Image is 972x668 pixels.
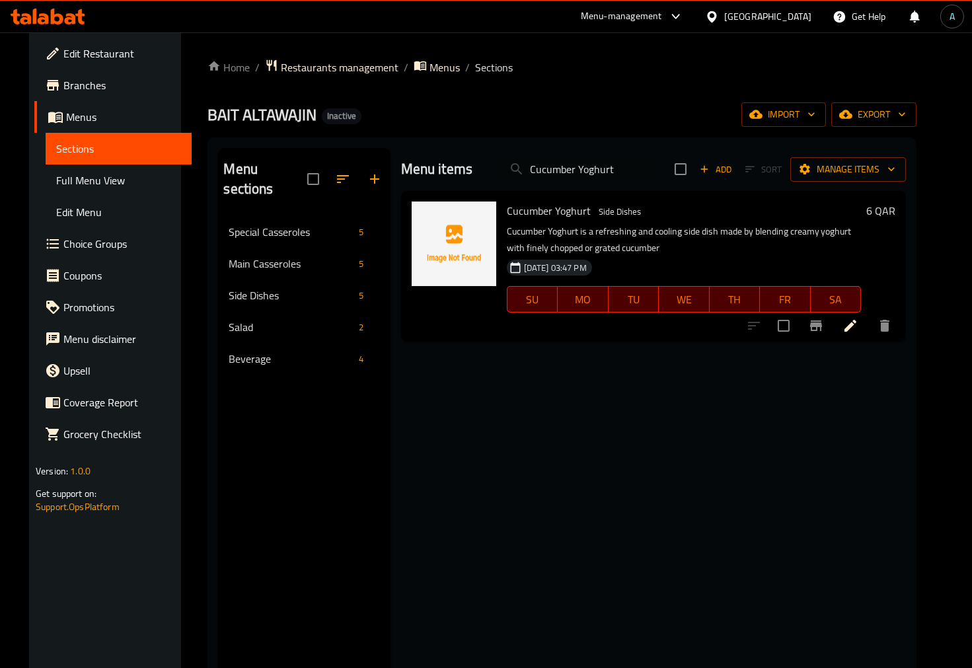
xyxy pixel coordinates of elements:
[34,387,192,418] a: Coverage Report
[741,102,826,127] button: import
[498,158,654,181] input: search
[737,159,790,180] span: Select section first
[414,59,460,76] a: Menus
[70,463,91,480] span: 1.0.0
[866,202,895,220] h6: 6 QAR
[63,331,181,347] span: Menu disclaimer
[56,141,181,157] span: Sections
[609,286,659,313] button: TU
[752,106,815,123] span: import
[842,318,858,334] a: Edit menu item
[430,59,460,75] span: Menus
[229,351,354,367] span: Beverage
[354,353,369,365] span: 4
[667,155,694,183] span: Select section
[34,291,192,323] a: Promotions
[816,290,856,309] span: SA
[698,162,733,177] span: Add
[354,321,369,334] span: 2
[255,59,260,75] li: /
[63,77,181,93] span: Branches
[715,290,755,309] span: TH
[581,9,662,24] div: Menu-management
[475,59,513,75] span: Sections
[34,228,192,260] a: Choice Groups
[66,109,181,125] span: Menus
[46,165,192,196] a: Full Menu View
[950,9,955,24] span: A
[229,224,354,240] span: Special Casseroles
[694,159,737,180] button: Add
[36,485,96,502] span: Get support on:
[63,236,181,252] span: Choice Groups
[664,290,704,309] span: WE
[63,363,181,379] span: Upsell
[354,289,369,302] span: 5
[218,216,390,248] div: Special Casseroles5
[593,204,646,219] span: Side Dishes
[56,204,181,220] span: Edit Menu
[63,426,181,442] span: Grocery Checklist
[218,343,390,375] div: Beverage4
[46,196,192,228] a: Edit Menu
[229,319,354,335] span: Salad
[831,102,916,127] button: export
[558,286,609,313] button: MO
[56,172,181,188] span: Full Menu View
[354,226,369,239] span: 5
[36,498,120,515] a: Support.OpsPlatform
[36,463,68,480] span: Version:
[724,9,811,24] div: [GEOGRAPHIC_DATA]
[322,108,361,124] div: Inactive
[218,211,390,380] nav: Menu sections
[34,355,192,387] a: Upsell
[694,159,737,180] span: Add item
[229,287,354,303] span: Side Dishes
[404,59,408,75] li: /
[563,290,603,309] span: MO
[63,299,181,315] span: Promotions
[359,163,391,195] button: Add section
[322,110,361,122] span: Inactive
[869,310,901,342] button: delete
[354,351,369,367] div: items
[34,323,192,355] a: Menu disclaimer
[207,100,317,130] span: BAIT ALTAWAJIN
[46,133,192,165] a: Sections
[659,286,710,313] button: WE
[507,286,558,313] button: SU
[593,204,646,220] div: Side Dishes
[63,46,181,61] span: Edit Restaurant
[401,159,473,179] h2: Menu items
[265,59,398,76] a: Restaurants management
[790,157,906,182] button: Manage items
[354,258,369,270] span: 5
[614,290,654,309] span: TU
[770,312,798,340] span: Select to update
[842,106,906,123] span: export
[229,256,354,272] span: Main Casseroles
[760,286,811,313] button: FR
[765,290,805,309] span: FR
[34,101,192,133] a: Menus
[507,223,861,256] p: Cucumber Yoghurt is a refreshing and cooling side dish made by blending creamy yoghurt with finel...
[34,418,192,450] a: Grocery Checklist
[519,262,592,274] span: [DATE] 03:47 PM
[354,256,369,272] div: items
[513,290,552,309] span: SU
[218,248,390,279] div: Main Casseroles5
[412,202,496,286] img: Cucumber Yoghurt
[207,59,250,75] a: Home
[507,201,591,221] span: Cucumber Yoghurt
[218,279,390,311] div: Side Dishes5
[281,59,398,75] span: Restaurants management
[63,394,181,410] span: Coverage Report
[354,287,369,303] div: items
[710,286,761,313] button: TH
[800,310,832,342] button: Branch-specific-item
[63,268,181,283] span: Coupons
[34,38,192,69] a: Edit Restaurant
